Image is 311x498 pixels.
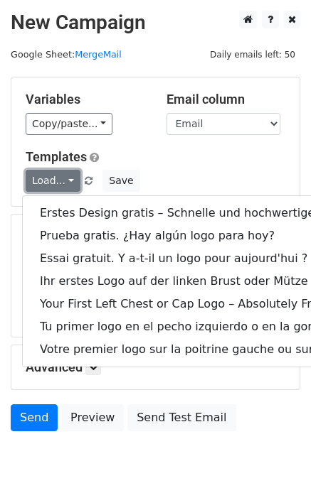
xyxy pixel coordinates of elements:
[75,49,122,60] a: MergeMail
[11,11,300,35] h2: New Campaign
[205,47,300,63] span: Daily emails left: 50
[167,92,286,107] h5: Email column
[26,113,112,135] a: Copy/paste...
[11,404,58,431] a: Send
[11,49,122,60] small: Google Sheet:
[61,404,124,431] a: Preview
[102,170,139,192] button: Save
[205,49,300,60] a: Daily emails left: 50
[26,359,285,375] h5: Advanced
[240,430,311,498] iframe: Chat Widget
[26,92,145,107] h5: Variables
[26,170,80,192] a: Load...
[127,404,236,431] a: Send Test Email
[26,149,87,164] a: Templates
